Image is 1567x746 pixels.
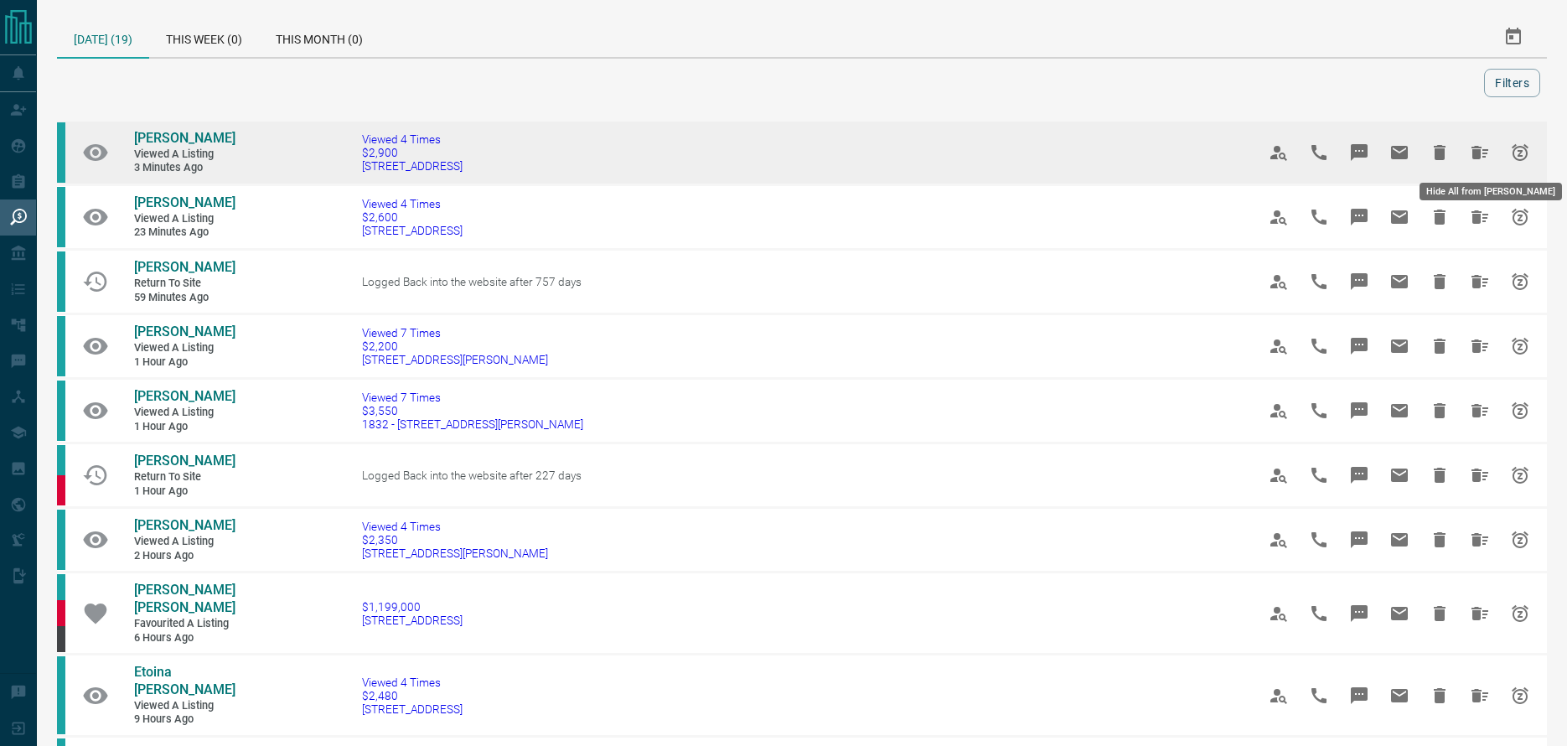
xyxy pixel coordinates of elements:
[1299,132,1339,173] span: Call
[362,326,548,366] a: Viewed 7 Times$2,200[STREET_ADDRESS][PERSON_NAME]
[1460,132,1500,173] span: Hide All from Aisha Aliyu
[1460,455,1500,495] span: Hide All from Abhishek Attri
[362,614,463,627] span: [STREET_ADDRESS]
[1259,676,1299,716] span: View Profile
[134,225,235,240] span: 23 minutes ago
[57,251,65,312] div: condos.ca
[57,445,65,475] div: condos.ca
[1420,132,1460,173] span: Hide
[134,341,235,355] span: Viewed a Listing
[1339,391,1379,431] span: Message
[362,339,548,353] span: $2,200
[134,291,235,305] span: 59 minutes ago
[1420,183,1562,200] div: Hide All from [PERSON_NAME]
[134,277,235,291] span: Return to Site
[362,353,548,366] span: [STREET_ADDRESS][PERSON_NAME]
[134,259,235,277] a: [PERSON_NAME]
[1259,197,1299,237] span: View Profile
[1299,676,1339,716] span: Call
[1420,262,1460,302] span: Hide
[1500,326,1540,366] span: Snooze
[134,549,235,563] span: 2 hours ago
[134,453,235,469] span: [PERSON_NAME]
[1420,197,1460,237] span: Hide
[1379,262,1420,302] span: Email
[57,187,65,247] div: condos.ca
[57,600,65,626] div: property.ca
[134,631,235,645] span: 6 hours ago
[1379,520,1420,560] span: Email
[362,404,583,417] span: $3,550
[57,122,65,183] div: condos.ca
[1379,676,1420,716] span: Email
[1500,197,1540,237] span: Snooze
[1259,262,1299,302] span: View Profile
[1460,262,1500,302] span: Hide All from Manju Jain
[1500,262,1540,302] span: Snooze
[362,224,463,237] span: [STREET_ADDRESS]
[1339,326,1379,366] span: Message
[362,600,463,627] a: $1,199,000[STREET_ADDRESS]
[134,535,235,549] span: Viewed a Listing
[57,316,65,376] div: condos.ca
[134,130,235,148] a: [PERSON_NAME]
[1460,391,1500,431] span: Hide All from Mikaela Humes
[1299,197,1339,237] span: Call
[1299,262,1339,302] span: Call
[1339,132,1379,173] span: Message
[1379,593,1420,634] span: Email
[134,194,235,210] span: [PERSON_NAME]
[1259,593,1299,634] span: View Profile
[134,388,235,406] a: [PERSON_NAME]
[134,517,235,535] a: [PERSON_NAME]
[1420,391,1460,431] span: Hide
[1500,676,1540,716] span: Snooze
[134,484,235,499] span: 1 hour ago
[1493,17,1533,57] button: Select Date Range
[362,210,463,224] span: $2,600
[1500,593,1540,634] span: Snooze
[362,689,463,702] span: $2,480
[134,130,235,146] span: [PERSON_NAME]
[134,470,235,484] span: Return to Site
[362,326,548,339] span: Viewed 7 Times
[362,676,463,689] span: Viewed 4 Times
[1339,455,1379,495] span: Message
[57,510,65,570] div: condos.ca
[1339,520,1379,560] span: Message
[1259,132,1299,173] span: View Profile
[1259,326,1299,366] span: View Profile
[1420,676,1460,716] span: Hide
[134,617,235,631] span: Favourited a Listing
[134,161,235,175] span: 3 minutes ago
[1484,69,1540,97] button: Filters
[1379,391,1420,431] span: Email
[362,391,583,404] span: Viewed 7 Times
[362,132,463,173] a: Viewed 4 Times$2,900[STREET_ADDRESS]
[1379,455,1420,495] span: Email
[1339,676,1379,716] span: Message
[362,676,463,716] a: Viewed 4 Times$2,480[STREET_ADDRESS]
[134,517,235,533] span: [PERSON_NAME]
[134,194,235,212] a: [PERSON_NAME]
[362,391,583,431] a: Viewed 7 Times$3,5501832 - [STREET_ADDRESS][PERSON_NAME]
[134,420,235,434] span: 1 hour ago
[1500,455,1540,495] span: Snooze
[134,453,235,470] a: [PERSON_NAME]
[362,469,582,482] span: Logged Back into the website after 227 days
[362,533,548,547] span: $2,350
[1299,455,1339,495] span: Call
[134,712,235,727] span: 9 hours ago
[57,475,65,505] div: property.ca
[1460,197,1500,237] span: Hide All from Manju Jain
[134,259,235,275] span: [PERSON_NAME]
[1259,391,1299,431] span: View Profile
[1379,197,1420,237] span: Email
[1299,593,1339,634] span: Call
[134,212,235,226] span: Viewed a Listing
[134,324,235,339] span: [PERSON_NAME]
[1500,391,1540,431] span: Snooze
[1420,326,1460,366] span: Hide
[1500,520,1540,560] span: Snooze
[57,574,65,600] div: condos.ca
